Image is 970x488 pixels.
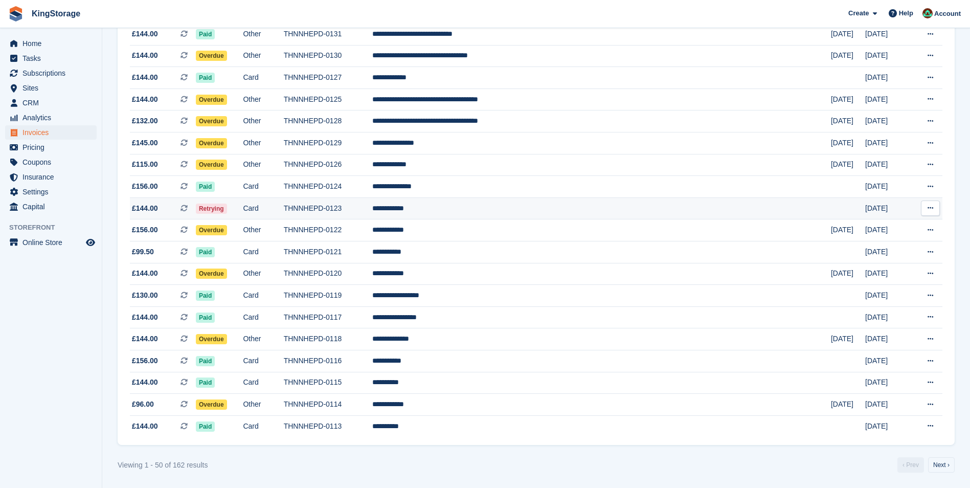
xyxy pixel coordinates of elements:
[243,88,283,110] td: Other
[22,81,84,95] span: Sites
[865,132,910,154] td: [DATE]
[865,372,910,394] td: [DATE]
[243,263,283,285] td: Other
[897,457,924,473] a: Previous
[243,154,283,176] td: Other
[899,8,913,18] span: Help
[5,199,97,214] a: menu
[196,291,215,301] span: Paid
[865,219,910,241] td: [DATE]
[284,197,372,219] td: THNNHEPD-0123
[284,176,372,198] td: THNNHEPD-0124
[196,29,215,39] span: Paid
[895,457,957,473] nav: Pages
[831,110,865,132] td: [DATE]
[284,110,372,132] td: THNNHEPD-0128
[196,138,227,148] span: Overdue
[22,110,84,125] span: Analytics
[243,197,283,219] td: Card
[5,81,97,95] a: menu
[865,110,910,132] td: [DATE]
[5,155,97,169] a: menu
[196,73,215,83] span: Paid
[132,268,158,279] span: £144.00
[284,306,372,328] td: THNNHEPD-0117
[196,225,227,235] span: Overdue
[22,36,84,51] span: Home
[5,110,97,125] a: menu
[132,203,158,214] span: £144.00
[22,199,84,214] span: Capital
[22,155,84,169] span: Coupons
[243,110,283,132] td: Other
[132,356,158,366] span: £156.00
[865,263,910,285] td: [DATE]
[831,154,865,176] td: [DATE]
[243,372,283,394] td: Card
[5,125,97,140] a: menu
[284,415,372,437] td: THNNHEPD-0113
[22,96,84,110] span: CRM
[865,154,910,176] td: [DATE]
[5,170,97,184] a: menu
[132,225,158,235] span: £156.00
[284,394,372,416] td: THNNHEPD-0114
[284,263,372,285] td: THNNHEPD-0120
[196,116,227,126] span: Overdue
[243,415,283,437] td: Card
[922,8,933,18] img: John King
[196,247,215,257] span: Paid
[132,421,158,432] span: £144.00
[284,350,372,372] td: THNNHEPD-0116
[284,24,372,46] td: THNNHEPD-0131
[5,96,97,110] a: menu
[196,182,215,192] span: Paid
[865,241,910,263] td: [DATE]
[132,138,158,148] span: £145.00
[865,67,910,89] td: [DATE]
[865,24,910,46] td: [DATE]
[243,350,283,372] td: Card
[284,154,372,176] td: THNNHEPD-0126
[865,197,910,219] td: [DATE]
[118,460,208,471] div: Viewing 1 - 50 of 162 results
[132,247,154,257] span: £99.50
[865,176,910,198] td: [DATE]
[84,236,97,249] a: Preview store
[865,306,910,328] td: [DATE]
[132,72,158,83] span: £144.00
[831,394,865,416] td: [DATE]
[284,285,372,307] td: THNNHEPD-0119
[865,415,910,437] td: [DATE]
[284,372,372,394] td: THNNHEPD-0115
[831,24,865,46] td: [DATE]
[284,328,372,350] td: THNNHEPD-0118
[865,88,910,110] td: [DATE]
[132,50,158,61] span: £144.00
[196,313,215,323] span: Paid
[132,399,154,410] span: £96.00
[934,9,961,19] span: Account
[22,51,84,65] span: Tasks
[243,394,283,416] td: Other
[243,24,283,46] td: Other
[865,350,910,372] td: [DATE]
[243,45,283,67] td: Other
[132,116,158,126] span: £132.00
[831,132,865,154] td: [DATE]
[5,36,97,51] a: menu
[284,67,372,89] td: THNNHEPD-0127
[284,132,372,154] td: THNNHEPD-0129
[284,241,372,263] td: THNNHEPD-0121
[831,219,865,241] td: [DATE]
[284,219,372,241] td: THNNHEPD-0122
[831,263,865,285] td: [DATE]
[132,312,158,323] span: £144.00
[865,328,910,350] td: [DATE]
[132,29,158,39] span: £144.00
[5,51,97,65] a: menu
[196,356,215,366] span: Paid
[831,45,865,67] td: [DATE]
[196,334,227,344] span: Overdue
[22,66,84,80] span: Subscriptions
